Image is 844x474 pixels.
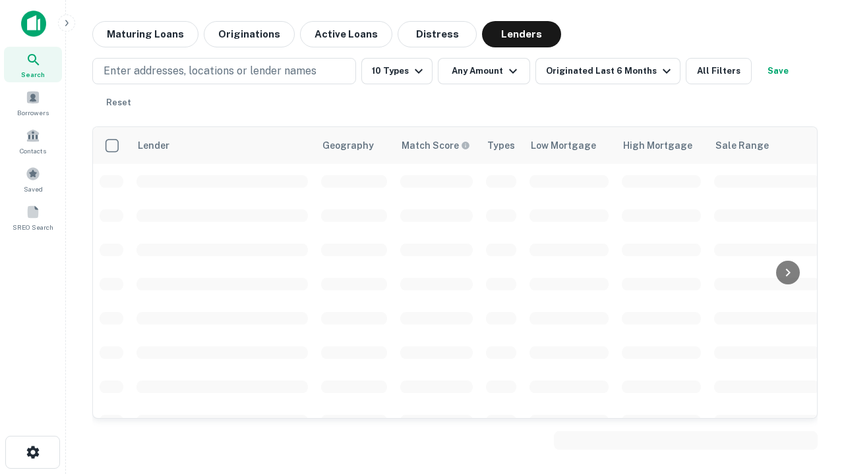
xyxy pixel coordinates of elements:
th: Sale Range [708,127,826,164]
th: Low Mortgage [523,127,615,164]
span: Borrowers [17,107,49,118]
span: SREO Search [13,222,53,232]
th: Types [479,127,523,164]
th: Geography [315,127,394,164]
th: Lender [130,127,315,164]
button: Save your search to get updates of matches that match your search criteria. [757,58,799,84]
p: Enter addresses, locations or lender names [104,63,316,79]
div: Low Mortgage [531,138,596,153]
a: Saved [4,161,62,197]
button: Enter addresses, locations or lender names [92,58,356,84]
a: Borrowers [4,85,62,120]
button: Originated Last 6 Months [535,58,680,84]
a: SREO Search [4,199,62,235]
button: Distress [398,21,477,47]
div: Types [487,138,515,153]
span: Contacts [20,145,46,156]
iframe: Chat Widget [778,327,844,390]
div: Capitalize uses an advanced AI algorithm to match your search with the best lender. The match sco... [402,138,470,153]
button: Lenders [482,21,561,47]
span: Search [21,69,45,80]
a: Search [4,47,62,82]
div: Sale Range [715,138,769,153]
th: High Mortgage [615,127,708,164]
a: Contacts [4,123,62,159]
div: Originated Last 6 Months [546,63,675,79]
div: Lender [138,138,169,153]
div: Geography [322,138,374,153]
img: capitalize-icon.png [21,11,46,37]
button: All Filters [686,58,752,84]
span: Saved [24,184,43,194]
button: Any Amount [438,58,530,84]
button: Maturing Loans [92,21,198,47]
button: Active Loans [300,21,392,47]
h6: Match Score [402,138,467,153]
th: Capitalize uses an advanced AI algorithm to match your search with the best lender. The match sco... [394,127,479,164]
div: High Mortgage [623,138,692,153]
button: Reset [98,90,140,116]
button: Originations [204,21,295,47]
button: 10 Types [361,58,433,84]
